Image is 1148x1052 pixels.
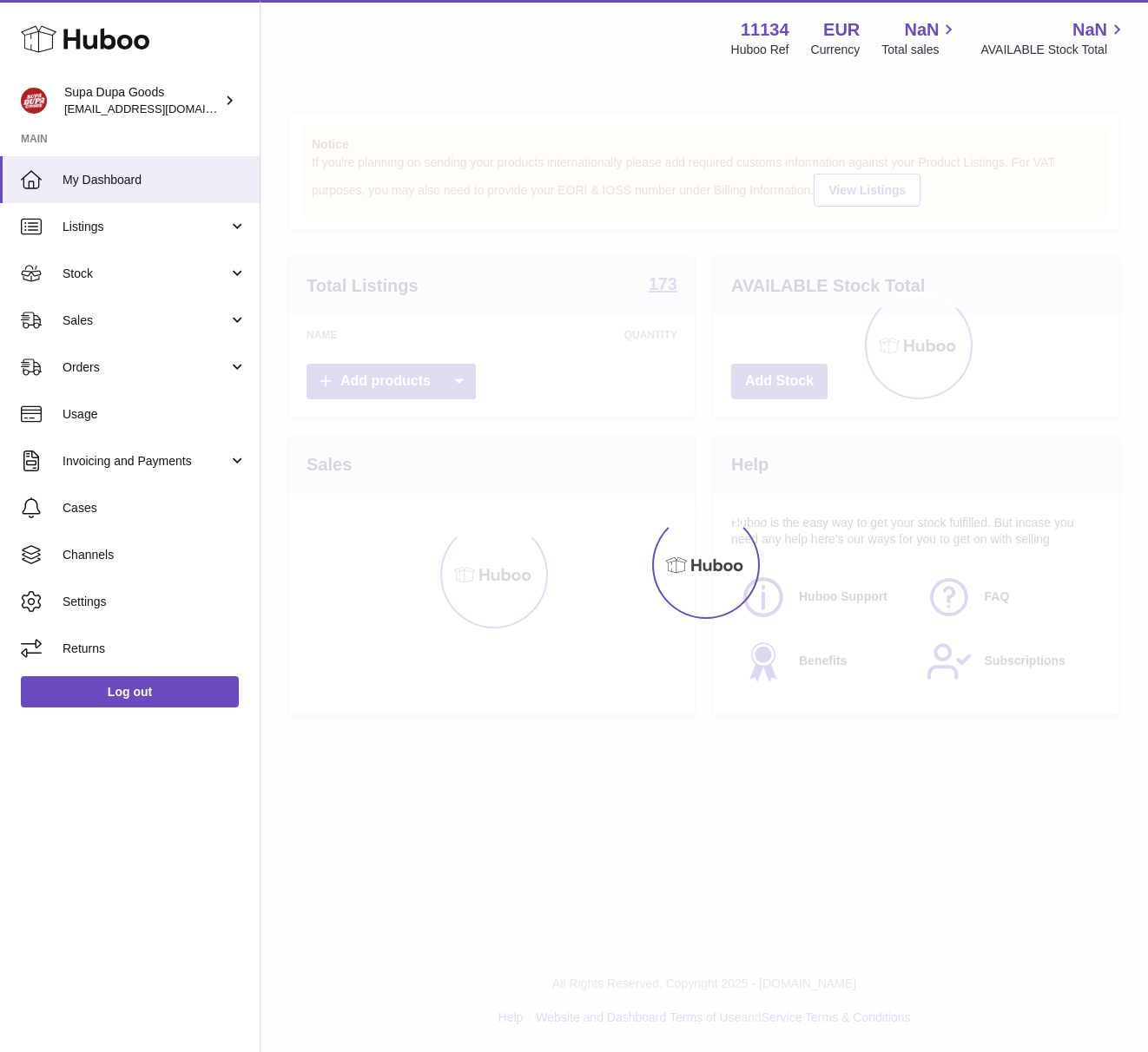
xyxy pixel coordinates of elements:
[63,453,228,470] span: Invoicing and Payments
[811,42,861,58] div: Currency
[63,547,247,563] span: Channels
[980,42,1127,58] span: AVAILABLE Stock Total
[64,84,221,117] div: Supa Dupa Goods
[823,18,860,42] strong: EUR
[1072,18,1107,42] span: NaN
[63,312,228,329] span: Sales
[731,42,789,58] div: Huboo Ref
[904,18,939,42] span: NaN
[63,266,228,282] span: Stock
[741,18,789,42] strong: 11134
[881,18,959,58] a: NaN Total sales
[63,500,247,516] span: Cases
[63,172,247,188] span: My Dashboard
[21,88,47,114] img: hello@slayalldayofficial.com
[881,42,959,58] span: Total sales
[21,676,239,707] a: Log out
[63,219,228,235] span: Listings
[63,406,247,423] span: Usage
[63,594,247,610] span: Settings
[980,18,1127,58] a: NaN AVAILABLE Stock Total
[64,102,255,115] span: [EMAIL_ADDRESS][DOMAIN_NAME]
[63,641,247,657] span: Returns
[63,359,228,376] span: Orders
